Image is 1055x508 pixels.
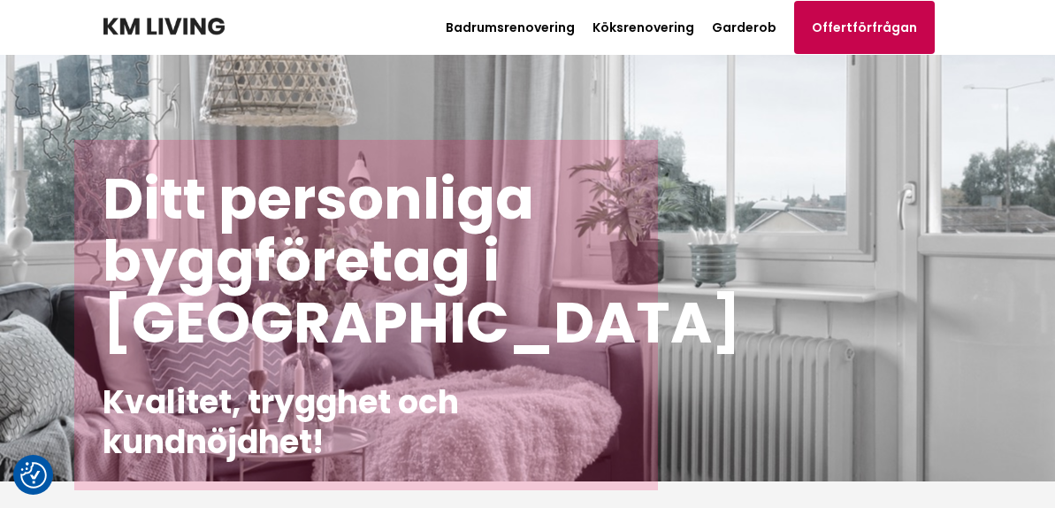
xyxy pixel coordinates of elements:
[592,19,694,36] a: Köksrenovering
[794,1,935,54] a: Offertförfrågan
[103,382,631,462] h2: Kvalitet, trygghet och kundnöjdhet!
[712,19,776,36] a: Garderob
[446,19,575,36] a: Badrumsrenovering
[103,18,225,35] img: KM Living
[103,168,631,354] h1: Ditt personliga byggföretag i [GEOGRAPHIC_DATA]
[20,462,47,489] button: Samtyckesinställningar
[20,462,47,489] img: Revisit consent button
